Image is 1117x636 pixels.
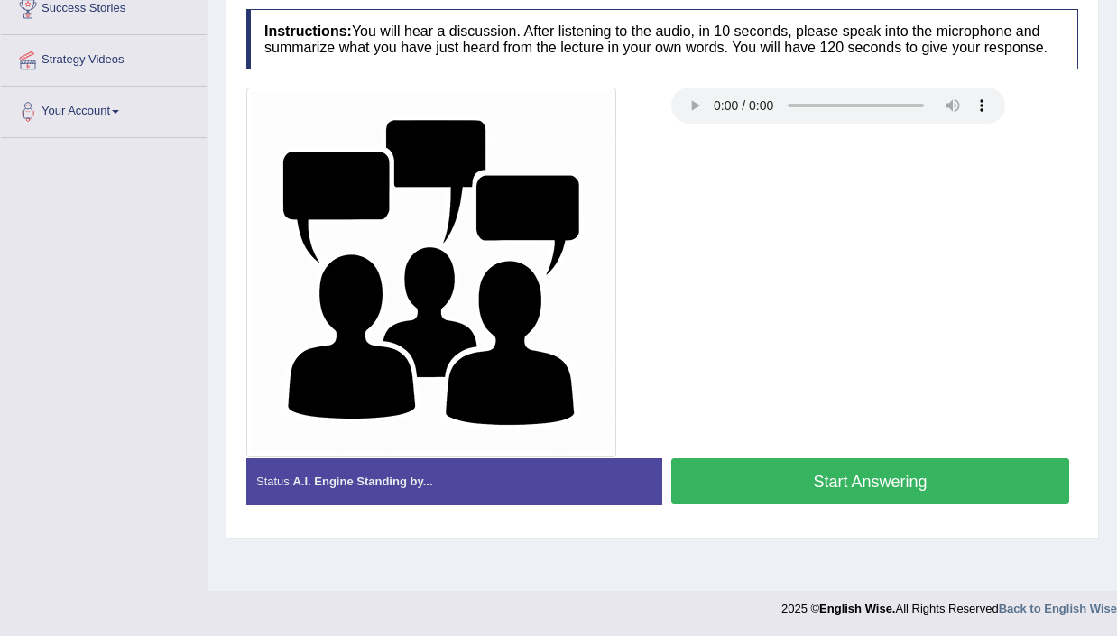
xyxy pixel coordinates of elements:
[246,9,1078,69] h4: You will hear a discussion. After listening to the audio, in 10 seconds, please speak into the mi...
[819,602,895,615] strong: English Wise.
[292,475,432,488] strong: A.I. Engine Standing by...
[999,602,1117,615] a: Back to English Wise
[264,23,352,39] b: Instructions:
[246,458,662,504] div: Status:
[781,591,1117,617] div: 2025 © All Rights Reserved
[671,458,1069,504] button: Start Answering
[1,87,207,132] a: Your Account
[1,35,207,80] a: Strategy Videos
